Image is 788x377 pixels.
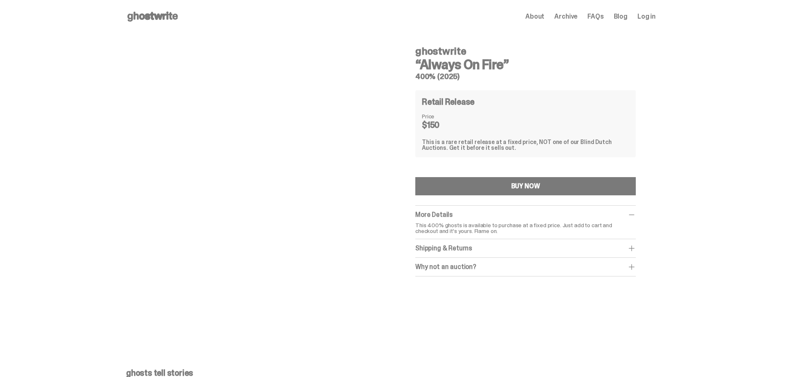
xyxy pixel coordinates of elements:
p: This 400% ghosts is available to purchase at a fixed price. Just add to cart and checkout and it'... [415,222,636,234]
h5: 400% (2025) [415,73,636,80]
a: FAQs [587,13,604,20]
a: About [525,13,544,20]
dt: Price [422,113,463,119]
a: Archive [554,13,577,20]
a: Blog [614,13,628,20]
div: Shipping & Returns [415,244,636,252]
a: Log in [637,13,656,20]
p: ghosts tell stories [126,369,656,377]
span: More Details [415,210,453,219]
dd: $150 [422,121,463,129]
button: BUY NOW [415,177,636,195]
h4: Retail Release [422,98,474,106]
h4: ghostwrite [415,46,636,56]
div: BUY NOW [511,183,540,190]
div: This is a rare retail release at a fixed price, NOT one of our Blind Dutch Auctions. Get it befor... [422,139,629,151]
div: Why not an auction? [415,263,636,271]
h3: “Always On Fire” [415,58,636,71]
